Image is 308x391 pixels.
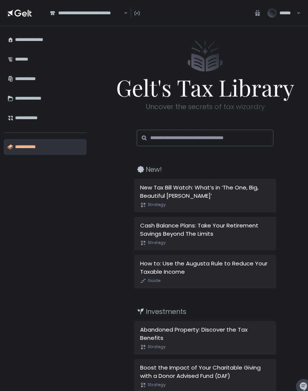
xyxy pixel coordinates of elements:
div: Cash Balance Plans: Take Your Retirement Savings Beyond The Limits [140,221,270,238]
div: New! [137,164,297,174]
div: Investments [137,306,297,317]
div: Search for option [45,5,128,21]
div: New Tax Bill Watch: What’s in ‘The One, Big, Beautiful [PERSON_NAME]’ [140,183,270,200]
div: Abandoned Property: Discover the Tax Benefits [140,326,270,343]
span: Guide [140,278,160,284]
div: How to: Use the Augusta Rule to Reduce Your Taxable Income [140,259,270,276]
span: Uncover the secrets of tax wizardry [146,102,265,112]
span: Strategy [140,202,166,208]
span: Strategy [140,240,166,246]
span: Strategy [140,344,166,350]
span: Strategy [140,382,166,388]
div: Boost the Impact of Your Charitable Giving with a Donor Advised Fund (DAF) [140,364,270,380]
span: Gelt's Tax Library [113,76,297,99]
